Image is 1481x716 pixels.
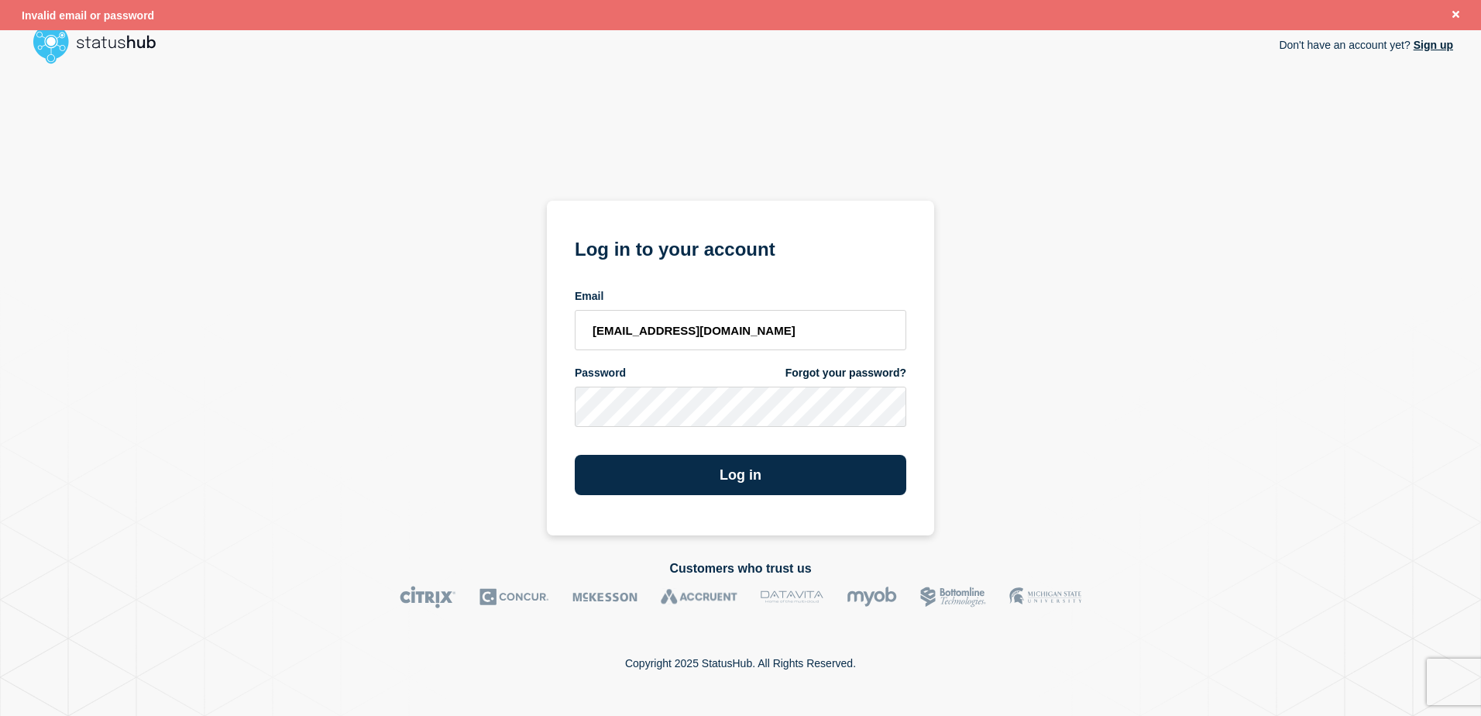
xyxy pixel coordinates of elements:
img: Accruent logo [661,586,737,608]
p: Don't have an account yet? [1279,26,1453,64]
a: Sign up [1411,39,1453,51]
span: Email [575,289,603,304]
button: Close banner [1446,6,1466,24]
img: Bottomline logo [920,586,986,608]
img: myob logo [847,586,897,608]
img: Citrix logo [400,586,456,608]
input: password input [575,387,906,427]
img: StatusHub logo [28,19,175,68]
button: Log in [575,455,906,495]
span: Invalid email or password [22,9,154,22]
span: Password [575,366,626,380]
input: email input [575,310,906,350]
img: MSU logo [1009,586,1081,608]
img: Concur logo [479,586,549,608]
h2: Customers who trust us [28,562,1453,576]
a: Forgot your password? [785,366,906,380]
h1: Log in to your account [575,233,906,262]
p: Copyright 2025 StatusHub. All Rights Reserved. [625,657,856,670]
img: DataVita logo [761,586,823,608]
img: McKesson logo [572,586,637,608]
